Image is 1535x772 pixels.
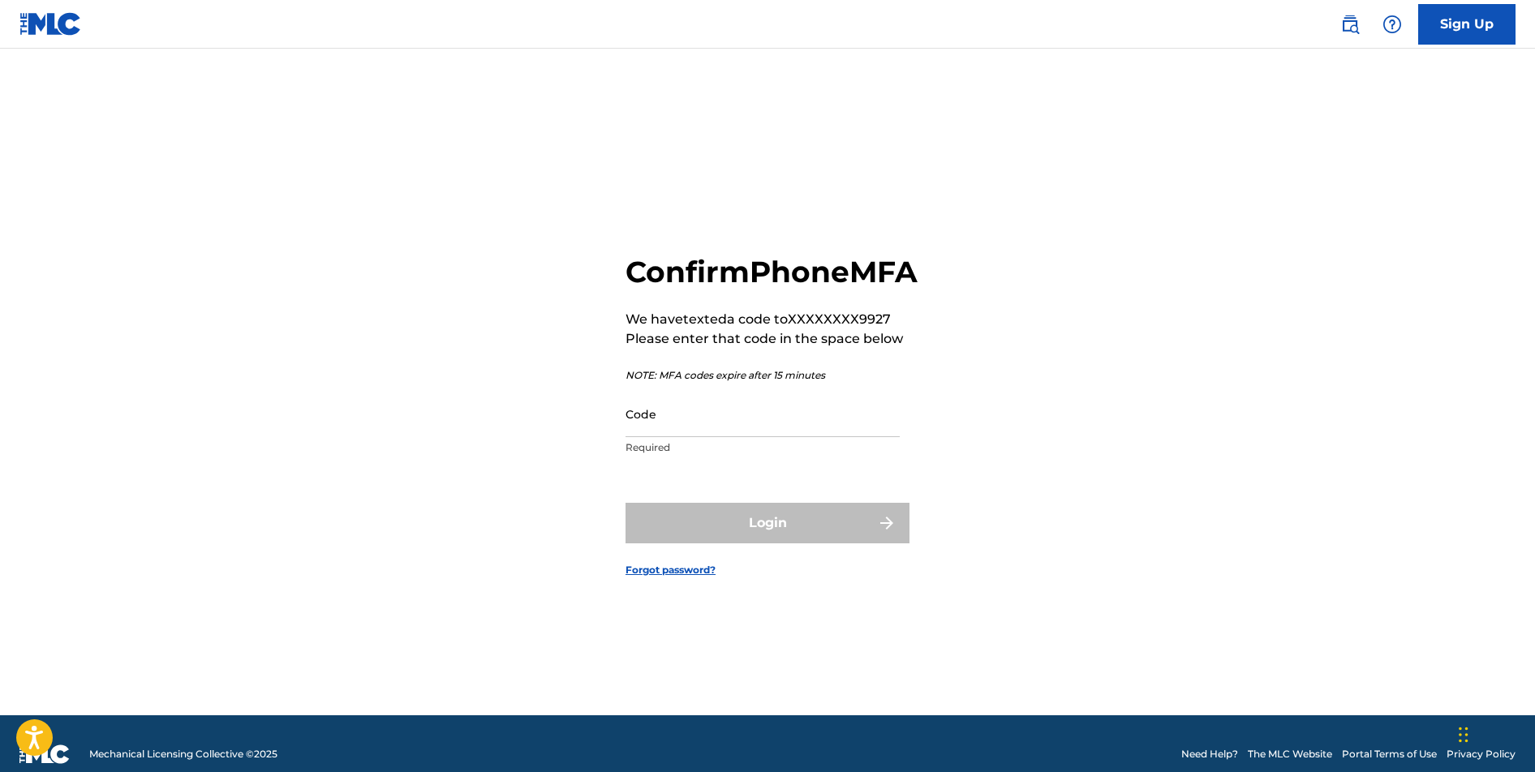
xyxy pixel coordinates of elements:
[1459,710,1468,759] div: Drag
[89,747,277,761] span: Mechanical Licensing Collective © 2025
[1447,747,1516,761] a: Privacy Policy
[626,310,918,329] p: We have texted a code to XXXXXXXX9927
[626,254,918,290] h2: Confirm Phone MFA
[1376,8,1408,41] div: Help
[626,368,918,383] p: NOTE: MFA codes expire after 15 minutes
[1342,747,1437,761] a: Portal Terms of Use
[1248,747,1332,761] a: The MLC Website
[1454,694,1535,772] iframe: Chat Widget
[1340,15,1360,34] img: search
[1334,8,1366,41] a: Public Search
[1418,4,1516,45] a: Sign Up
[626,329,918,349] p: Please enter that code in the space below
[19,744,70,764] img: logo
[1382,15,1402,34] img: help
[626,440,900,455] p: Required
[19,12,82,36] img: MLC Logo
[626,563,716,577] a: Forgot password?
[1181,747,1238,761] a: Need Help?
